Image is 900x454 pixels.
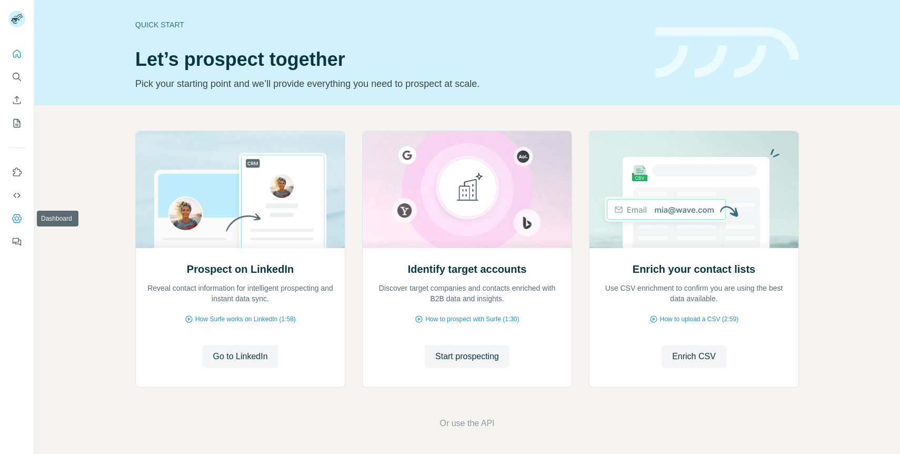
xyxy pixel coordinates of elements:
[195,314,296,324] span: How Surfe works on LinkedIn (1:58)
[425,314,519,324] span: How to prospect with Surfe (1:30)
[213,350,267,363] span: Go to LinkedIn
[8,209,25,228] button: Dashboard
[8,67,25,86] button: Search
[362,131,572,248] img: Identify target accounts
[655,27,799,78] img: banner
[8,186,25,205] button: Use Surfe API
[439,417,494,430] button: Or use the API
[660,314,738,324] span: How to upload a CSV (2:59)
[135,76,643,91] p: Pick your starting point and we’ll provide everything you need to prospect at scale.
[633,262,755,277] h2: Enrich your contact lists
[187,262,294,277] h2: Prospect on LinkedIn
[600,283,788,304] p: Use CSV enrichment to confirm you are using the best data available.
[672,350,716,363] span: Enrich CSV
[408,262,527,277] h2: Identify target accounts
[8,91,25,110] button: Enrich CSV
[425,345,509,368] button: Start prospecting
[435,350,499,363] span: Start prospecting
[8,114,25,133] button: My lists
[8,44,25,63] button: Quick start
[202,345,278,368] button: Go to LinkedIn
[373,283,561,304] p: Discover target companies and contacts enriched with B2B data and insights.
[135,19,643,30] div: Quick start
[662,345,726,368] button: Enrich CSV
[8,232,25,251] button: Feedback
[589,131,799,248] img: Enrich your contact lists
[146,283,334,304] p: Reveal contact information for intelligent prospecting and instant data sync.
[135,131,345,248] img: Prospect on LinkedIn
[8,163,25,182] button: Use Surfe on LinkedIn
[135,49,643,70] h1: Let’s prospect together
